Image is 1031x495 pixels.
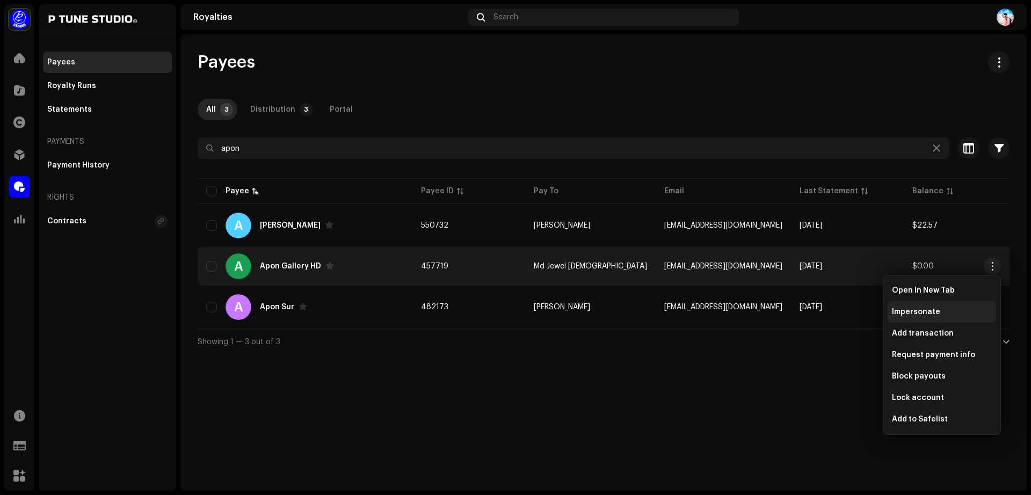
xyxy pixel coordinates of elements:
span: Showing 1 — 3 out of 3 [198,338,280,346]
div: A [226,213,251,238]
span: aponsur55@gmail.com [664,303,782,311]
span: alapon01878@gmail.com [664,222,782,229]
span: Sep 2025 [800,263,822,270]
div: Apon Sur [260,303,294,311]
span: Add to Safelist [892,415,948,424]
img: a1dd4b00-069a-4dd5-89ed-38fbdf7e908f [9,9,30,30]
span: Sep 2025 [800,303,822,311]
div: Distribution [250,99,295,120]
span: Impersonate [892,308,940,316]
span: 550732 [421,222,448,229]
div: A [226,253,251,279]
span: Request payment info [892,351,975,359]
re-a-nav-header: Rights [43,185,172,210]
span: $22.57 [912,222,938,229]
span: $0.00 [912,263,934,270]
span: jwel.azmi.gsd@gmail.com [664,263,782,270]
span: Search [493,13,518,21]
div: Amar Gaan [260,222,321,229]
re-m-nav-item: Statements [43,99,172,120]
div: Portal [330,99,353,120]
re-a-nav-header: Payments [43,129,172,155]
re-m-nav-item: Payment History [43,155,172,176]
span: 482173 [421,303,448,311]
div: Last Statement [800,186,858,196]
re-m-nav-item: Payees [43,52,172,73]
div: Payee ID [421,186,454,196]
span: Open In New Tab [892,286,955,295]
div: All [206,99,216,120]
div: Statements [47,105,92,114]
p-badge: 3 [300,103,313,116]
span: 457719 [421,263,448,270]
span: Monir Hossain [534,303,590,311]
div: Contracts [47,217,86,225]
input: Search [198,137,949,159]
div: Payment History [47,161,110,170]
div: Payee [226,186,249,196]
div: Royalty Runs [47,82,96,90]
div: A [226,294,251,320]
div: Balance [912,186,943,196]
span: Aug 2025 [800,222,822,229]
p-badge: 3 [220,103,233,116]
div: Royalties [193,13,464,21]
span: Prosenjit Ojha [534,222,590,229]
div: Payees [47,58,75,67]
re-m-nav-item: Contracts [43,210,172,232]
re-m-nav-item: Royalty Runs [43,75,172,97]
div: Apon Gallery HD [260,263,321,270]
img: e3beb259-b458-44ea-8989-03348e25a1e1 [997,9,1014,26]
span: Block payouts [892,372,946,381]
span: Add transaction [892,329,954,338]
span: Md Jewel Islam [534,263,647,270]
span: Lock account [892,394,944,402]
span: Payees [198,52,255,73]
